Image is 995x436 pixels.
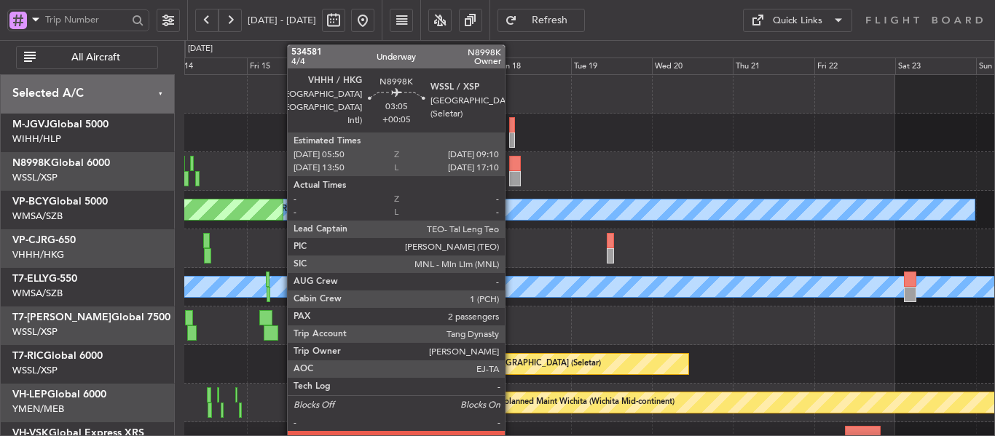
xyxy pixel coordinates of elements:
[166,58,247,75] div: Thu 14
[248,14,316,27] span: [DATE] - [DATE]
[12,132,61,146] a: WIHH/HLP
[814,58,895,75] div: Fri 22
[12,119,109,130] a: M-JGVJGlobal 5000
[12,274,77,284] a: T7-ELLYG-550
[12,158,110,168] a: N8998KGlobal 6000
[12,197,108,207] a: VP-BCYGlobal 5000
[520,15,580,25] span: Refresh
[743,9,852,32] button: Quick Links
[409,58,489,75] div: Sun 17
[652,58,733,75] div: Wed 20
[12,403,64,416] a: YMEN/MEB
[338,314,509,336] div: Planned Maint [GEOGRAPHIC_DATA] (Seletar)
[247,58,328,75] div: Fri 15
[494,392,675,413] div: Unplanned Maint Wichita (Wichita Mid-continent)
[490,58,571,75] div: Mon 18
[12,171,58,184] a: WSSL/XSP
[12,287,63,300] a: WMSA/SZB
[12,351,44,361] span: T7-RIC
[12,389,106,400] a: VH-LEPGlobal 6000
[571,58,652,75] div: Tue 19
[16,46,158,69] button: All Aircraft
[12,235,47,245] span: VP-CJR
[773,14,822,28] div: Quick Links
[12,325,58,338] a: WSSL/XSP
[328,58,409,75] div: Sat 16
[12,119,50,130] span: M-JGVJ
[12,389,47,400] span: VH-LEP
[12,248,64,261] a: VHHH/HKG
[895,58,976,75] div: Sat 23
[45,9,127,31] input: Trip Number
[12,312,111,322] span: T7-[PERSON_NAME]
[12,210,63,223] a: WMSA/SZB
[12,351,103,361] a: T7-RICGlobal 6000
[12,158,51,168] span: N8998K
[12,364,58,377] a: WSSL/XSP
[12,197,49,207] span: VP-BCY
[420,353,601,375] div: Unplanned Maint [GEOGRAPHIC_DATA] (Seletar)
[12,235,76,245] a: VP-CJRG-650
[355,122,527,143] div: Planned Maint [GEOGRAPHIC_DATA] (Seletar)
[39,52,153,63] span: All Aircraft
[188,43,213,55] div: [DATE]
[12,274,49,284] span: T7-ELLY
[12,312,170,322] a: T7-[PERSON_NAME]Global 7500
[733,58,814,75] div: Thu 21
[497,9,585,32] button: Refresh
